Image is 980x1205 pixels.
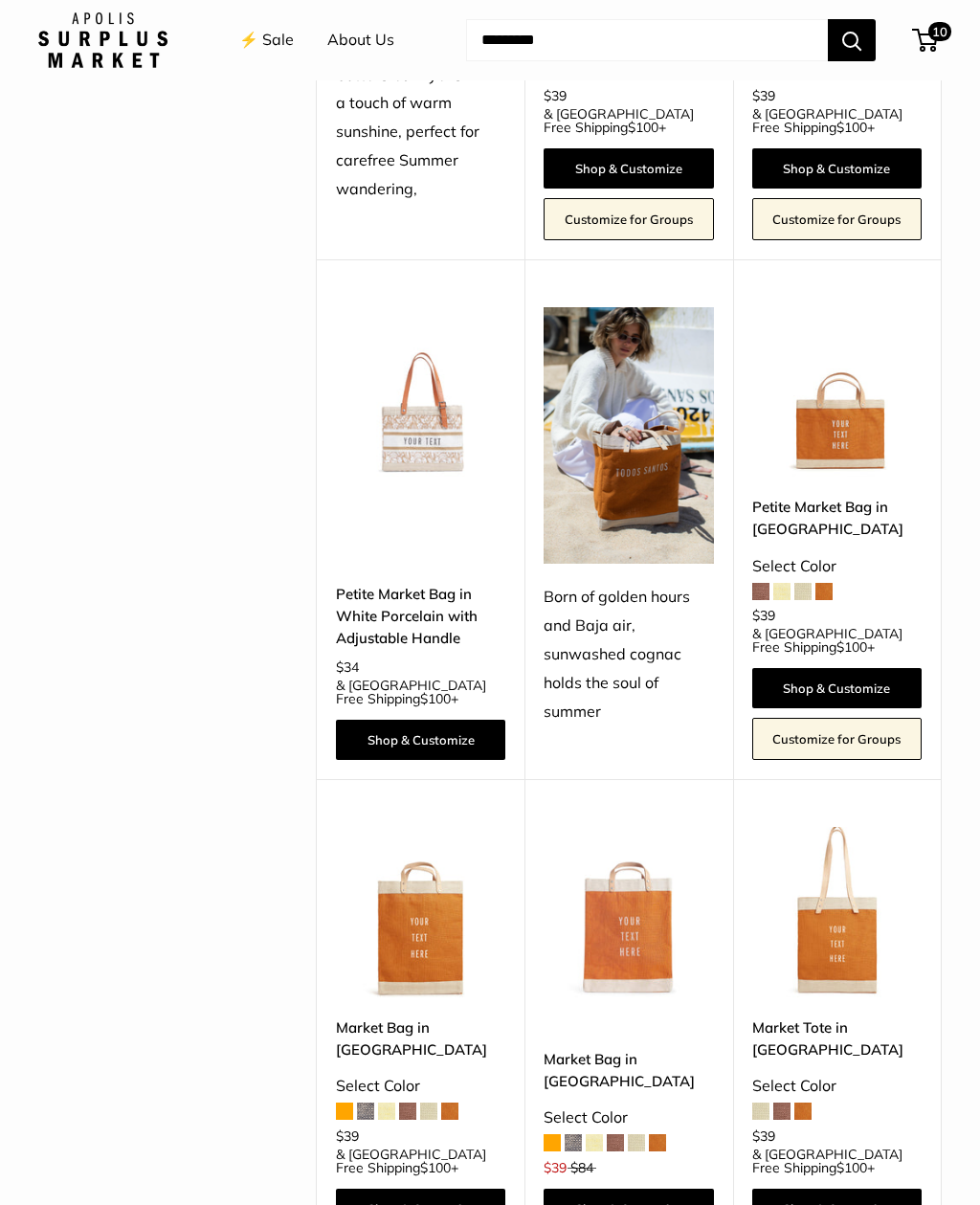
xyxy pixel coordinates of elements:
[836,1159,867,1176] span: $100
[928,22,951,41] span: 10
[752,1016,922,1061] a: Market Tote in [GEOGRAPHIC_DATA]
[420,690,451,707] span: $100
[752,607,775,624] span: $39
[752,1127,775,1145] span: $39
[752,198,922,240] a: Customize for Groups
[752,148,922,189] a: Shop & Customize
[836,638,867,656] span: $100
[628,119,658,136] span: $100
[336,1127,359,1145] span: $39
[336,827,505,996] a: Market Bag in CognacMarket Bag in Cognac
[239,26,294,55] a: ⚡️ Sale
[544,827,713,996] a: description_Make it yours with custom, printed text.Market Bag in Citrus
[327,26,394,55] a: About Us
[752,1072,922,1101] div: Select Color
[544,827,713,996] img: description_Make it yours with custom, printed text.
[544,107,713,134] span: & [GEOGRAPHIC_DATA] Free Shipping +
[570,1159,593,1176] span: $84
[752,827,922,996] a: Market Tote in CognacMarket Tote in Cognac
[466,19,828,61] input: Search...
[752,107,922,134] span: & [GEOGRAPHIC_DATA] Free Shipping +
[336,1148,505,1174] span: & [GEOGRAPHIC_DATA] Free Shipping +
[336,307,505,477] img: description_Make it yours with custom printed text.
[336,307,505,477] a: description_Make it yours with custom printed text.description_Transform your everyday errands in...
[336,679,505,705] span: & [GEOGRAPHIC_DATA] Free Shipping +
[544,148,713,189] a: Shop & Customize
[752,827,922,996] img: Market Tote in Cognac
[752,87,775,104] span: $39
[420,1159,451,1176] span: $100
[544,198,713,240] a: Customize for Groups
[752,718,922,760] a: Customize for Groups
[914,29,938,52] a: 10
[752,627,922,654] span: & [GEOGRAPHIC_DATA] Free Shipping +
[544,1104,713,1132] div: Select Color
[752,496,922,541] a: Petite Market Bag in [GEOGRAPHIC_DATA]
[544,1048,713,1093] a: Market Bag in [GEOGRAPHIC_DATA]
[336,827,505,996] img: Market Bag in Cognac
[836,119,867,136] span: $100
[752,307,922,477] img: Petite Market Bag in Cognac
[336,1016,505,1061] a: Market Bag in [GEOGRAPHIC_DATA]
[544,87,567,104] span: $39
[544,1159,567,1176] span: $39
[752,552,922,581] div: Select Color
[752,668,922,708] a: Shop & Customize
[544,307,713,565] img: Born of golden hours and Baja air, sunwashed cognac holds the soul of summer
[336,33,505,204] div: Daisy is a sun-washed buttercream yellow — a touch of warm sunshine, perfect for carefree Summer ...
[752,307,922,477] a: Petite Market Bag in CognacPetite Market Bag in Cognac
[336,1072,505,1101] div: Select Color
[752,1148,922,1174] span: & [GEOGRAPHIC_DATA] Free Shipping +
[828,19,876,61] button: Search
[544,583,713,726] div: Born of golden hours and Baja air, sunwashed cognac holds the soul of summer
[336,658,359,676] span: $34
[336,583,505,650] a: Petite Market Bag in White Porcelain with Adjustable Handle
[38,12,167,68] img: Apolis: Surplus Market
[336,720,505,760] a: Shop & Customize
